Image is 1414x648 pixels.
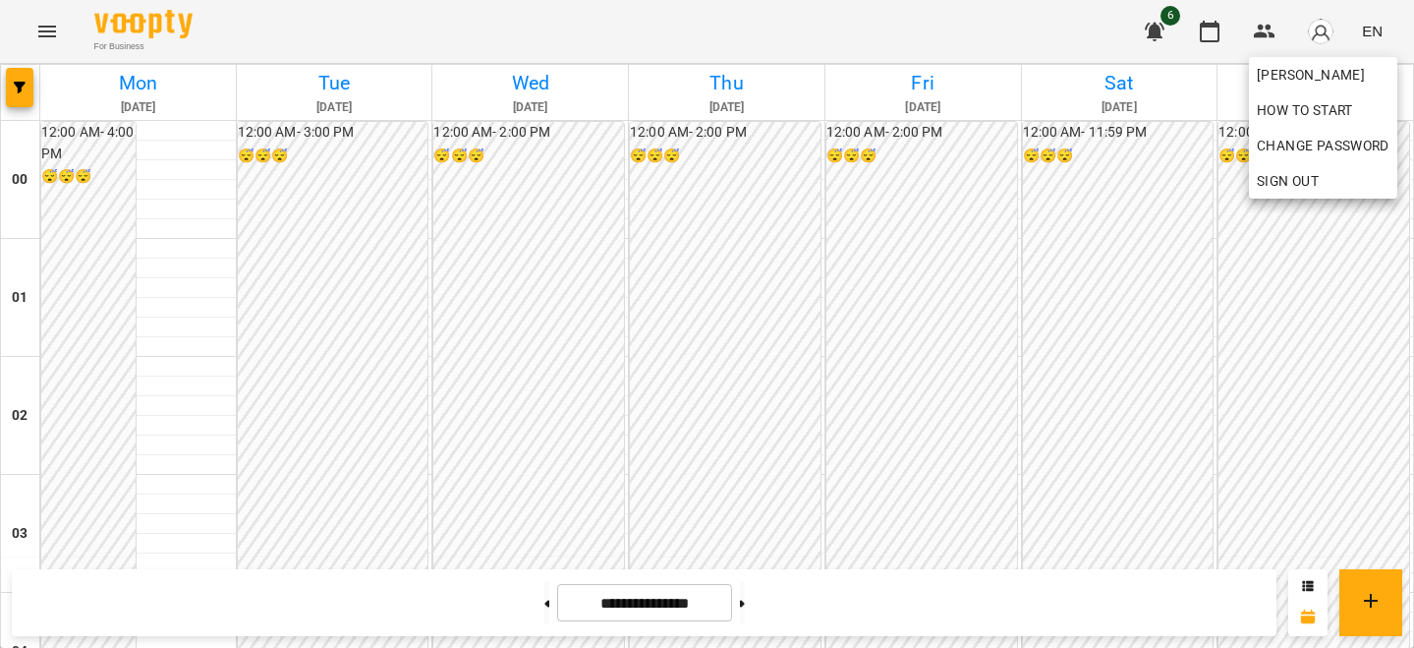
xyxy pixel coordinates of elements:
a: [PERSON_NAME] [1249,57,1397,92]
a: How to start [1249,92,1361,128]
span: [PERSON_NAME] [1257,63,1389,87]
span: Change Password [1257,134,1389,157]
span: How to start [1257,98,1353,122]
span: Sign Out [1257,169,1319,193]
a: Change Password [1249,128,1397,163]
button: Sign Out [1249,163,1397,199]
